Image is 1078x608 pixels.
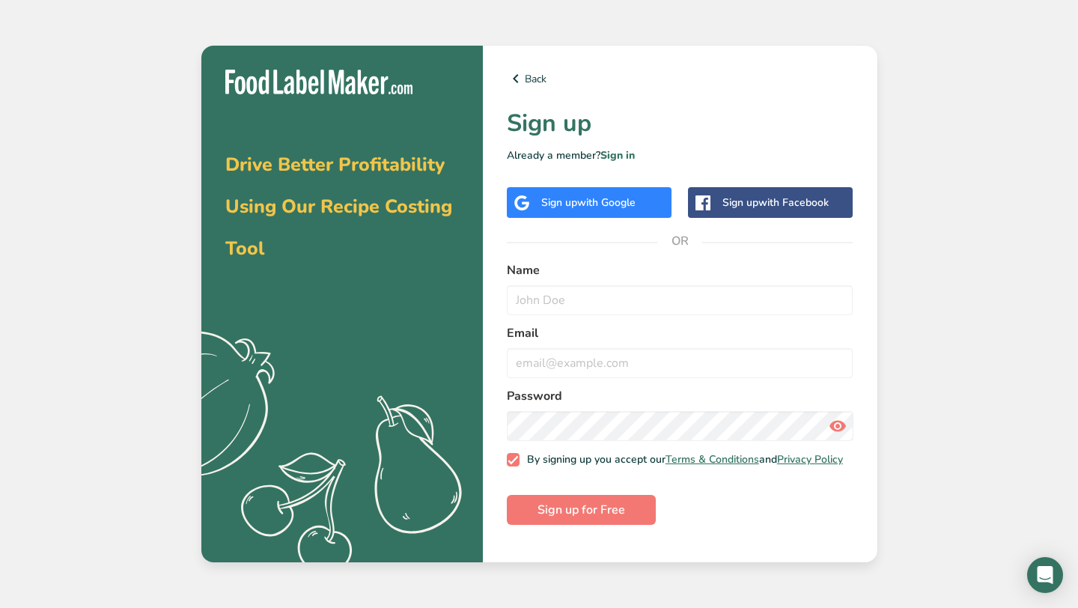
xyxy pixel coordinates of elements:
[507,106,853,142] h1: Sign up
[225,152,452,261] span: Drive Better Profitability Using Our Recipe Costing Tool
[507,285,853,315] input: John Doe
[666,452,759,466] a: Terms & Conditions
[507,387,853,405] label: Password
[657,219,702,264] span: OR
[777,452,843,466] a: Privacy Policy
[758,195,829,210] span: with Facebook
[577,195,636,210] span: with Google
[225,70,412,94] img: Food Label Maker
[507,324,853,342] label: Email
[507,348,853,378] input: email@example.com
[507,148,853,163] p: Already a member?
[538,501,625,519] span: Sign up for Free
[507,261,853,279] label: Name
[541,195,636,210] div: Sign up
[600,148,635,162] a: Sign in
[1027,557,1063,593] div: Open Intercom Messenger
[507,495,656,525] button: Sign up for Free
[722,195,829,210] div: Sign up
[507,70,853,88] a: Back
[520,453,843,466] span: By signing up you accept our and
